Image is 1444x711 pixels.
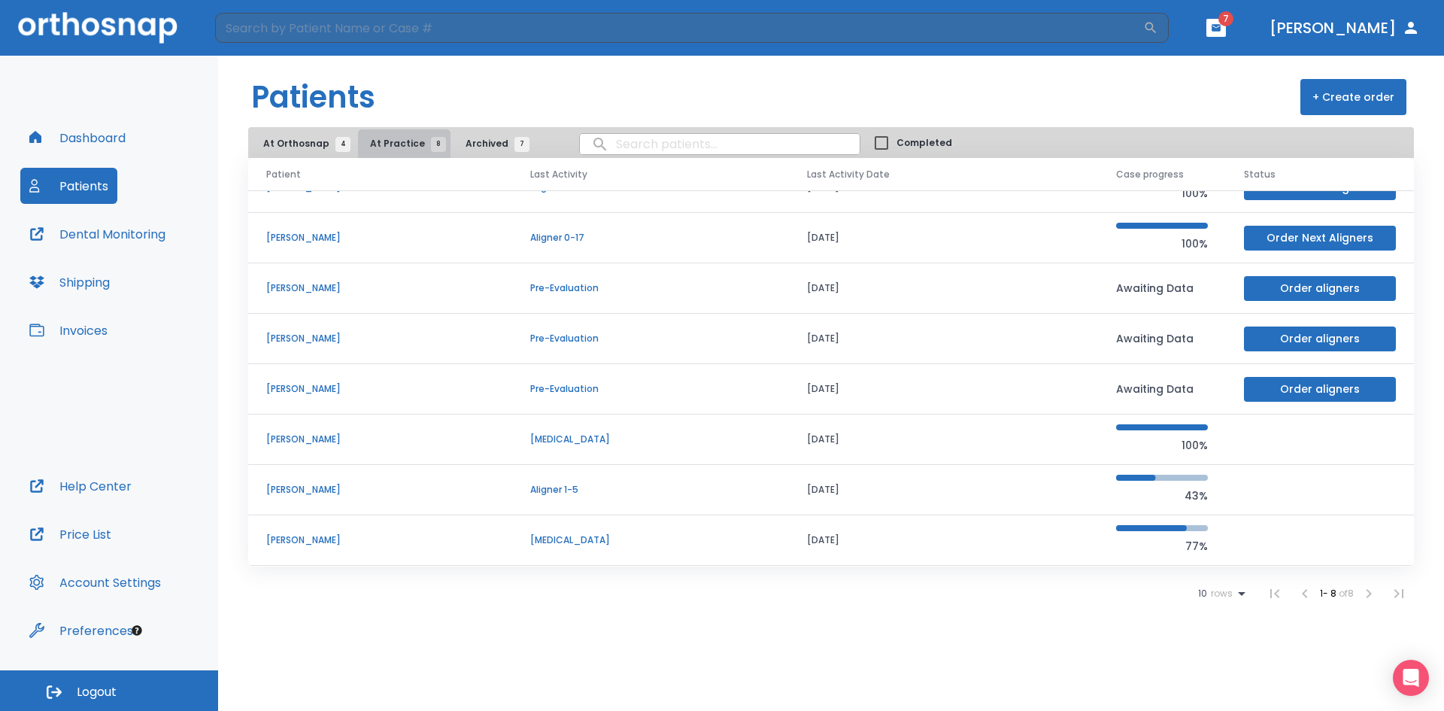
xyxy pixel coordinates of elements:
[1300,79,1406,115] button: + Create order
[20,120,135,156] button: Dashboard
[77,684,117,700] span: Logout
[789,314,1098,364] td: [DATE]
[266,533,494,547] p: [PERSON_NAME]
[266,168,301,181] span: Patient
[20,168,117,204] button: Patients
[20,312,117,348] button: Invoices
[1244,327,1396,351] button: Order aligners
[20,516,120,552] button: Price List
[266,332,494,345] p: [PERSON_NAME]
[530,382,771,396] p: Pre-Evaluation
[789,415,1098,465] td: [DATE]
[20,564,170,600] button: Account Settings
[1198,588,1207,599] span: 10
[1393,660,1429,696] div: Open Intercom Messenger
[807,168,890,181] span: Last Activity Date
[1116,380,1208,398] p: Awaiting Data
[789,213,1098,263] td: [DATE]
[789,515,1098,566] td: [DATE]
[20,216,174,252] button: Dental Monitoring
[1339,587,1354,600] span: of 8
[266,231,494,245] p: [PERSON_NAME]
[530,483,771,497] p: Aligner 1-5
[466,137,522,150] span: Archived
[1116,436,1208,454] p: 100%
[263,137,343,150] span: At Orthosnap
[530,332,771,345] p: Pre-Evaluation
[1263,14,1426,41] button: [PERSON_NAME]
[20,468,141,504] button: Help Center
[266,281,494,295] p: [PERSON_NAME]
[896,136,952,150] span: Completed
[1116,537,1208,555] p: 77%
[1116,279,1208,297] p: Awaiting Data
[1244,226,1396,251] button: Order Next Aligners
[580,129,860,159] input: search
[789,263,1098,314] td: [DATE]
[1116,235,1208,253] p: 100%
[370,137,438,150] span: At Practice
[1207,588,1233,599] span: rows
[1320,587,1339,600] span: 1 - 8
[266,433,494,446] p: [PERSON_NAME]
[1244,377,1396,402] button: Order aligners
[251,129,537,158] div: tabs
[1116,184,1208,202] p: 100%
[1116,330,1208,348] p: Awaiting Data
[530,231,771,245] p: Aligner 0-17
[266,483,494,497] p: [PERSON_NAME]
[18,12,177,43] img: Orthosnap
[251,74,375,120] h1: Patients
[789,364,1098,415] td: [DATE]
[20,612,142,649] button: Preferences
[215,13,1143,43] input: Search by Patient Name or Case #
[1116,168,1184,181] span: Case progress
[530,433,771,446] p: [MEDICAL_DATA]
[1244,276,1396,301] button: Order aligners
[1218,11,1233,26] span: 7
[530,168,587,181] span: Last Activity
[530,281,771,295] p: Pre-Evaluation
[530,533,771,547] p: [MEDICAL_DATA]
[130,624,144,637] div: Tooltip anchor
[514,137,529,152] span: 7
[266,382,494,396] p: [PERSON_NAME]
[431,137,446,152] span: 8
[20,264,119,300] button: Shipping
[335,137,350,152] span: 4
[789,465,1098,515] td: [DATE]
[1244,168,1276,181] span: Status
[1116,487,1208,505] p: 43%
